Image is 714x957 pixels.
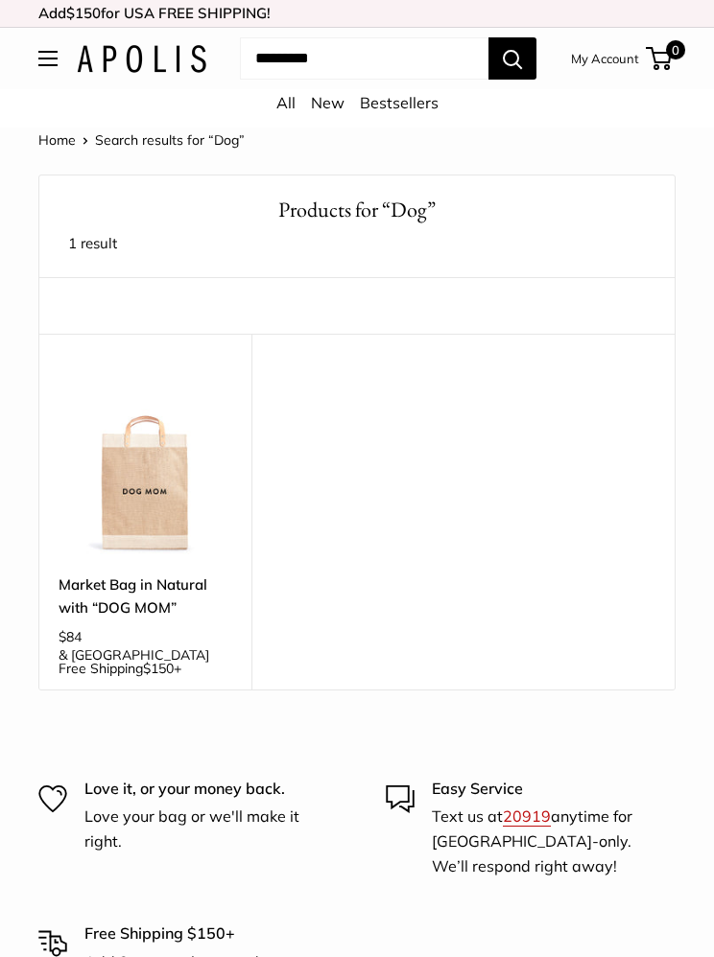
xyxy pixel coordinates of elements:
p: Text us at anytime for [GEOGRAPHIC_DATA]-only. We’ll respond right away! [432,805,656,878]
span: $150 [66,4,101,22]
input: Search... [240,37,488,80]
img: Apolis [77,45,206,73]
a: New [311,93,345,112]
p: Free Shipping $150+ [84,922,309,946]
nav: Breadcrumb [38,128,245,152]
span: Search results for “Dog” [95,131,245,149]
p: Love it, or your money back. [84,777,309,802]
img: Market Bag in Natural with “DOG MOM” [59,382,232,555]
p: Easy Service [432,777,656,802]
a: 0 [648,47,672,70]
span: 0 [666,40,685,59]
button: Open menu [38,51,58,66]
button: Search [488,37,536,80]
span: $84 [59,628,82,645]
a: All [276,93,296,112]
p: 1 result [68,230,646,257]
a: Market Bag in Natural with “DOG MOM” [59,573,232,619]
a: Home [38,131,76,149]
p: Love your bag or we'll make it right. [84,805,309,853]
a: Bestsellers [360,93,439,112]
span: $150 [143,660,174,677]
h1: Products for “Dog” [68,195,646,224]
span: & [GEOGRAPHIC_DATA] Free Shipping + [59,648,232,675]
a: Market Bag in Natural with “DOG MOM”Market Bag in Natural with “DOG MOM” [59,382,232,555]
a: My Account [571,47,639,70]
a: 20919 [503,806,551,826]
